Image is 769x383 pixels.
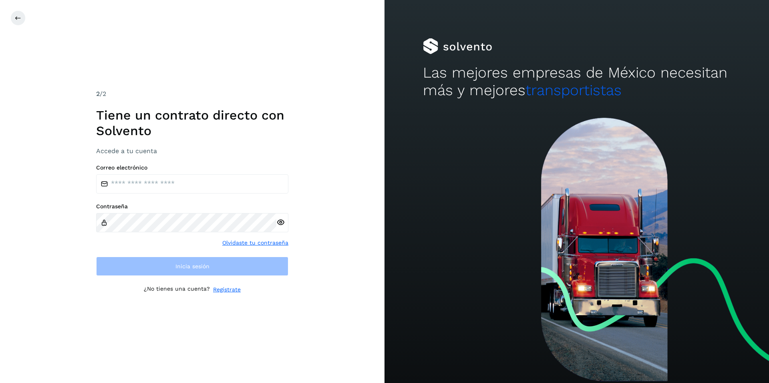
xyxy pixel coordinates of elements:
[96,108,288,138] h1: Tiene un contrato directo con Solvento
[96,89,288,99] div: /2
[96,147,288,155] h3: Accede a tu cuenta
[175,263,209,269] span: Inicia sesión
[96,164,288,171] label: Correo electrónico
[96,203,288,210] label: Contraseña
[423,64,731,100] h2: Las mejores empresas de México necesitan más y mejores
[96,90,100,98] span: 2
[213,285,241,294] a: Regístrate
[525,82,622,99] span: transportistas
[96,257,288,276] button: Inicia sesión
[222,239,288,247] a: Olvidaste tu contraseña
[144,285,210,294] p: ¿No tienes una cuenta?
